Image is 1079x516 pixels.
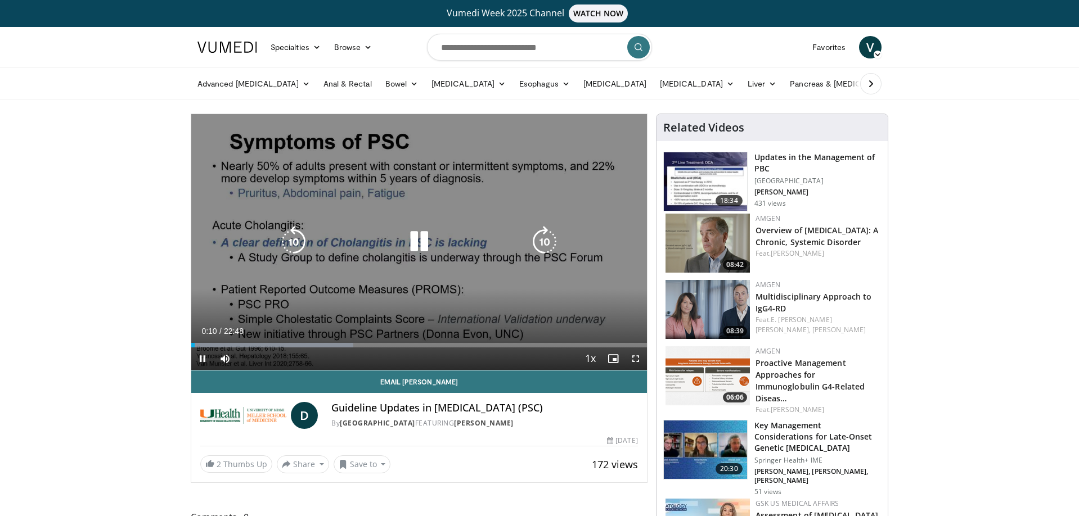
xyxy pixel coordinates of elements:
[754,188,881,197] p: [PERSON_NAME]
[756,214,781,223] a: Amgen
[191,343,647,347] div: Progress Bar
[756,405,879,415] div: Feat.
[783,73,915,95] a: Pancreas & [MEDICAL_DATA]
[214,347,236,370] button: Mute
[200,402,286,429] img: University of Miami
[201,327,217,336] span: 0:10
[663,420,881,496] a: 20:30 Key Management Considerations for Late-Onset Genetic [MEDICAL_DATA] Springer Health+ IME [P...
[756,291,872,314] a: Multidisciplinary Approach to IgG4-RD
[756,225,879,247] a: Overview of [MEDICAL_DATA]: A Chronic, Systemic Disorder
[723,392,747,402] span: 06:06
[425,73,512,95] a: [MEDICAL_DATA]
[812,325,866,334] a: [PERSON_NAME]
[754,199,786,208] p: 431 views
[340,418,415,428] a: [GEOGRAPHIC_DATA]
[191,114,647,370] video-js: Video Player
[666,214,750,273] a: 08:42
[716,463,743,474] span: 20:30
[756,346,781,356] a: Amgen
[666,214,750,273] img: 40cb7efb-a405-4d0b-b01f-0267f6ac2b93.png.150x105_q85_crop-smart_upscale.png
[379,73,425,95] a: Bowel
[327,36,379,58] a: Browse
[663,152,881,211] a: 18:34 Updates in the Management of PBC [GEOGRAPHIC_DATA] [PERSON_NAME] 431 views
[756,357,865,404] a: Proactive Management Approaches for Immunoglobulin G4-Related Diseas…
[756,280,781,289] a: Amgen
[291,402,318,429] a: D
[754,420,881,454] h3: Key Management Considerations for Late-Onset Genetic [MEDICAL_DATA]
[663,121,744,134] h4: Related Videos
[217,459,221,469] span: 2
[331,418,637,428] div: By FEATURING
[754,467,881,485] p: [PERSON_NAME], [PERSON_NAME], [PERSON_NAME]
[224,327,244,336] span: 22:48
[607,436,637,446] div: [DATE]
[806,36,852,58] a: Favorites
[577,73,653,95] a: [MEDICAL_DATA]
[723,260,747,270] span: 08:42
[264,36,327,58] a: Specialties
[199,4,880,22] a: Vumedi Week 2025 ChannelWATCH NOW
[579,347,602,370] button: Playback Rate
[454,418,514,428] a: [PERSON_NAME]
[191,370,647,393] a: Email [PERSON_NAME]
[512,73,577,95] a: Esophagus
[754,176,881,185] p: [GEOGRAPHIC_DATA]
[754,456,881,465] p: Springer Health+ IME
[754,152,881,174] h3: Updates in the Management of PBC
[624,347,647,370] button: Fullscreen
[756,315,832,334] a: E. [PERSON_NAME] [PERSON_NAME],
[716,195,743,206] span: 18:34
[653,73,741,95] a: [MEDICAL_DATA]
[666,280,750,339] img: 04ce378e-5681-464e-a54a-15375da35326.png.150x105_q85_crop-smart_upscale.png
[334,455,391,473] button: Save to
[771,248,824,258] a: [PERSON_NAME]
[666,346,750,405] a: 06:06
[197,42,257,53] img: VuMedi Logo
[331,402,637,414] h4: Guideline Updates in [MEDICAL_DATA] (PSC)
[754,487,782,496] p: 51 views
[569,4,628,22] span: WATCH NOW
[723,326,747,336] span: 08:39
[666,280,750,339] a: 08:39
[427,34,652,61] input: Search topics, interventions
[756,315,879,335] div: Feat.
[756,248,879,259] div: Feat.
[666,346,750,405] img: b07e8bac-fd62-4609-bac4-e65b7a485b7c.png.150x105_q85_crop-smart_upscale.png
[741,73,783,95] a: Liver
[664,420,747,479] img: beaec1a9-1a09-4975-8157-4df5edafc3c8.150x105_q85_crop-smart_upscale.jpg
[602,347,624,370] button: Enable picture-in-picture mode
[200,455,272,473] a: 2 Thumbs Up
[191,347,214,370] button: Pause
[664,152,747,211] img: 5cf47cf8-5b4c-4c40-a1d9-4c8d132695a9.150x105_q85_crop-smart_upscale.jpg
[219,327,222,336] span: /
[592,458,638,471] span: 172 views
[771,405,824,414] a: [PERSON_NAME]
[191,73,317,95] a: Advanced [MEDICAL_DATA]
[277,455,329,473] button: Share
[859,36,882,58] a: V
[756,499,839,508] a: GSK US Medical Affairs
[317,73,379,95] a: Anal & Rectal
